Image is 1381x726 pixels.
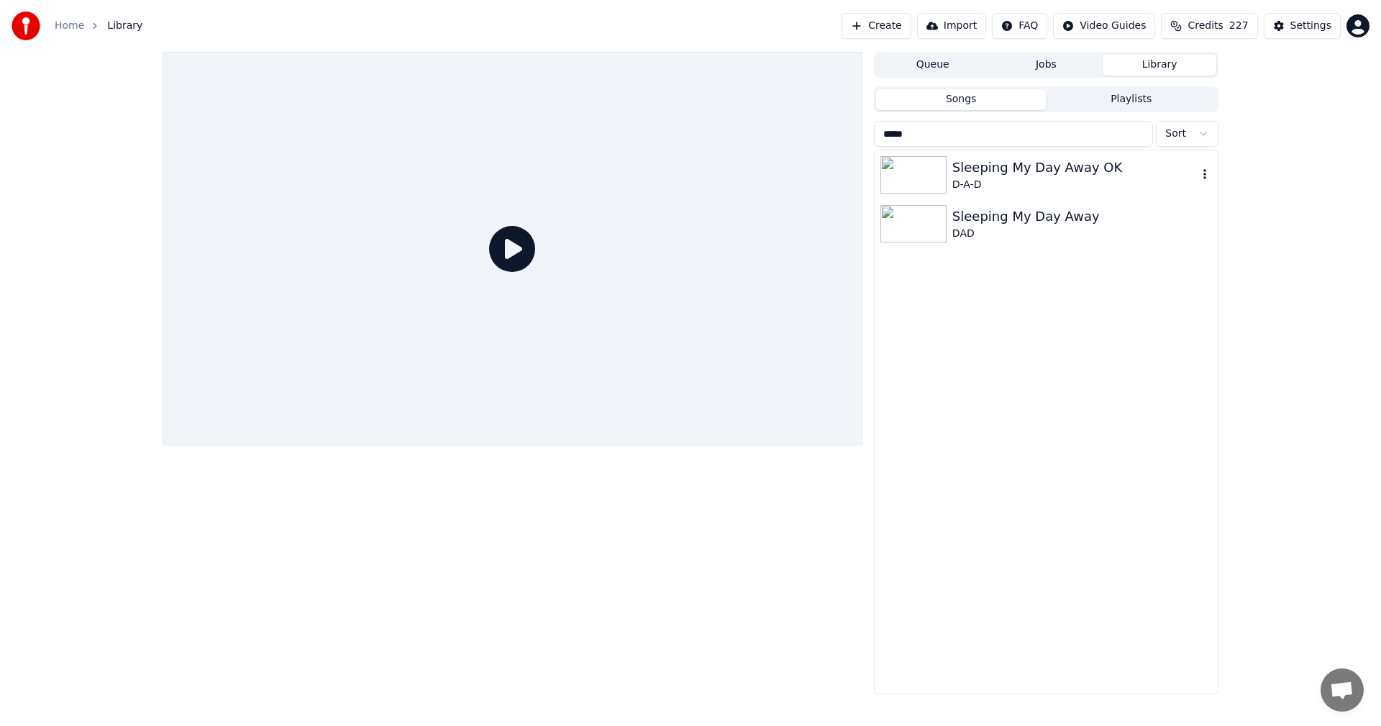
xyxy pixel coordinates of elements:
[55,19,84,33] a: Home
[992,13,1047,39] button: FAQ
[952,207,1212,227] div: Sleeping My Day Away
[917,13,986,39] button: Import
[842,13,911,39] button: Create
[876,55,990,76] button: Queue
[876,89,1047,110] button: Songs
[990,55,1103,76] button: Jobs
[1188,19,1223,33] span: Credits
[1046,89,1216,110] button: Playlists
[1229,19,1249,33] span: 227
[1321,668,1364,712] div: Öppna chatt
[952,178,1198,192] div: D-A-D
[1165,127,1186,141] span: Sort
[107,19,142,33] span: Library
[12,12,40,40] img: youka
[1053,13,1155,39] button: Video Guides
[952,227,1212,241] div: DAD
[55,19,142,33] nav: breadcrumb
[1103,55,1216,76] button: Library
[1290,19,1331,33] div: Settings
[1264,13,1341,39] button: Settings
[952,158,1198,178] div: Sleeping My Day Away OK
[1161,13,1257,39] button: Credits227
